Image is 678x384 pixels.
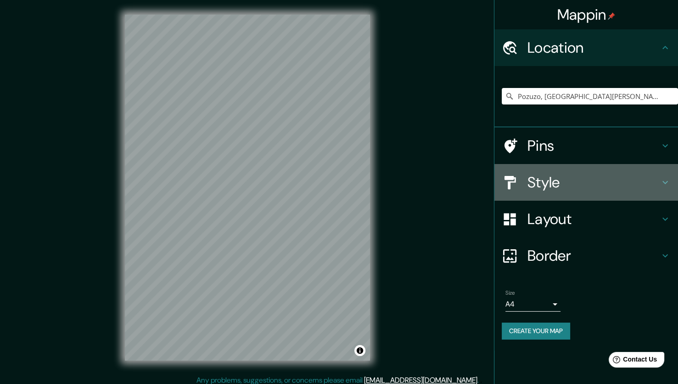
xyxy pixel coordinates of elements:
[596,348,668,374] iframe: Help widget launcher
[502,323,570,340] button: Create your map
[608,12,615,20] img: pin-icon.png
[527,247,660,265] h4: Border
[494,127,678,164] div: Pins
[527,173,660,192] h4: Style
[527,38,660,57] h4: Location
[494,29,678,66] div: Location
[527,210,660,228] h4: Layout
[505,289,515,297] label: Size
[502,88,678,104] input: Pick your city or area
[354,345,365,356] button: Toggle attribution
[527,137,660,155] h4: Pins
[505,297,560,312] div: A4
[494,164,678,201] div: Style
[494,237,678,274] div: Border
[125,15,370,361] canvas: Map
[557,5,616,24] h4: Mappin
[494,201,678,237] div: Layout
